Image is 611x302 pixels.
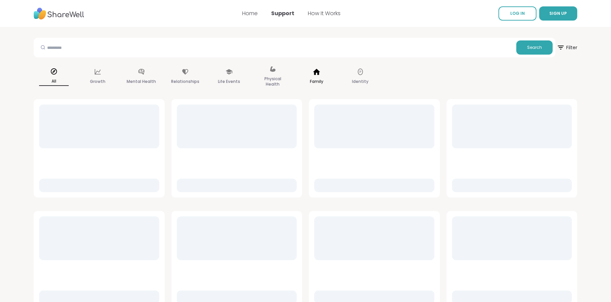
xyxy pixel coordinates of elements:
p: Mental Health [127,78,156,86]
span: LOG IN [510,10,525,16]
a: Support [271,9,294,17]
span: Filter [557,39,577,56]
p: Physical Health [258,75,288,88]
p: All [39,77,69,86]
button: SIGN UP [539,6,577,21]
a: Home [242,9,258,17]
button: Search [516,40,553,55]
a: LOG IN [499,6,537,21]
span: SIGN UP [550,10,567,16]
p: Family [310,78,323,86]
button: Filter [557,38,577,57]
p: Growth [90,78,105,86]
p: Identity [352,78,369,86]
p: Relationships [171,78,199,86]
a: How It Works [308,9,341,17]
span: Search [527,44,542,51]
p: Life Events [218,78,240,86]
img: ShareWell Nav Logo [34,4,84,23]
